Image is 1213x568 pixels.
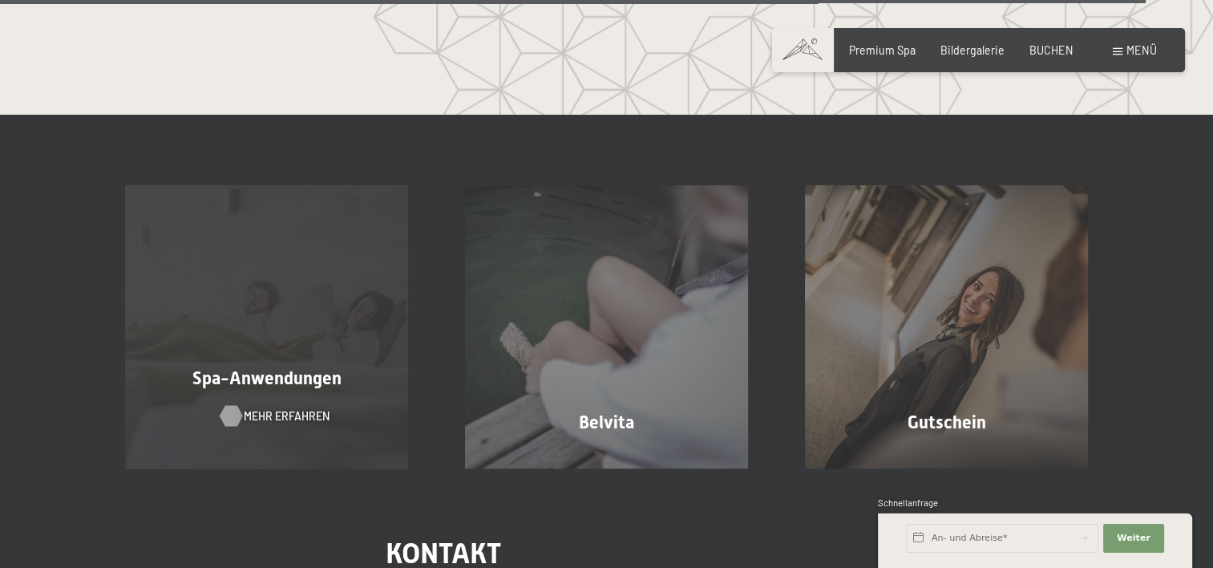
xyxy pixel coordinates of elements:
a: Premium Spa [849,43,916,57]
span: Gutschein [907,412,985,432]
a: Ein Wellness-Urlaub in Südtirol – 7.700 m² Spa, 10 Saunen Spa-Anwendungen Mehr erfahren [97,185,437,469]
a: Ein Wellness-Urlaub in Südtirol – 7.700 m² Spa, 10 Saunen Belvita [437,185,777,469]
span: Belvita [579,412,634,432]
button: Weiter [1103,524,1164,553]
span: Menü [1126,43,1157,57]
span: Weiter [1117,532,1150,545]
a: Ein Wellness-Urlaub in Südtirol – 7.700 m² Spa, 10 Saunen Gutschein [776,185,1116,469]
a: Bildergalerie [940,43,1005,57]
span: Mehr erfahren [244,408,330,424]
span: Schnellanfrage [878,497,938,508]
span: Spa-Anwendungen [192,368,342,388]
a: BUCHEN [1029,43,1074,57]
